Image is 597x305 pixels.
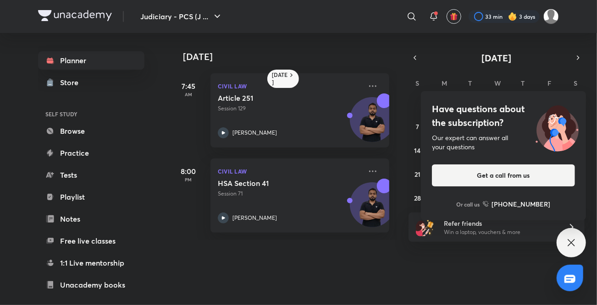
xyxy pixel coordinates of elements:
[450,12,458,21] img: avatar
[38,51,144,70] a: Planner
[415,170,420,179] abbr: September 21, 2025
[483,199,551,209] a: [PHONE_NUMBER]
[38,10,112,23] a: Company Logo
[416,79,420,87] abbr: Sunday
[170,166,207,177] h5: 8:00
[60,77,84,88] div: Store
[170,81,207,92] h5: 7:45
[482,52,512,64] span: [DATE]
[444,218,557,228] h6: Refer friends
[521,79,525,87] abbr: Thursday
[38,254,144,272] a: 1:1 Live mentorship
[232,129,277,137] p: [PERSON_NAME]
[170,92,207,97] p: AM
[442,79,447,87] abbr: Monday
[38,144,144,162] a: Practice
[350,187,394,231] img: Avatar
[350,102,394,146] img: Avatar
[218,190,362,198] p: Session 71
[38,188,144,206] a: Playlist
[38,166,144,184] a: Tests
[38,232,144,250] a: Free live classes
[444,228,557,236] p: Win a laptop, vouchers & more
[492,199,551,209] h6: [PHONE_NUMBER]
[457,200,480,208] p: Or call us
[574,79,577,87] abbr: Saturday
[410,167,425,181] button: September 21, 2025
[410,143,425,158] button: September 14, 2025
[272,71,288,86] h6: [DATE]
[494,79,501,87] abbr: Wednesday
[410,119,425,134] button: September 7, 2025
[432,133,575,152] div: Our expert can answer all your questions
[232,214,277,222] p: [PERSON_NAME]
[170,177,207,182] p: PM
[38,210,144,228] a: Notes
[135,7,228,26] button: Judiciary - PCS (J ...
[218,81,362,92] p: Civil Law
[432,164,575,186] button: Get a call from us
[218,166,362,177] p: Civil Law
[421,51,572,64] button: [DATE]
[218,93,332,103] h5: Article 251
[547,79,551,87] abbr: Friday
[410,191,425,205] button: September 28, 2025
[508,12,517,21] img: streak
[38,276,144,294] a: Unacademy books
[432,102,575,130] h4: Have questions about the subscription?
[38,122,144,140] a: Browse
[218,104,362,113] p: Session 129
[218,179,332,188] h5: HSA Section 41
[447,9,461,24] button: avatar
[469,79,472,87] abbr: Tuesday
[183,51,398,62] h4: [DATE]
[38,73,144,92] a: Store
[414,194,421,202] abbr: September 28, 2025
[543,9,559,24] img: Shivangee Singh
[416,218,434,236] img: referral
[38,106,144,122] h6: SELF STUDY
[38,10,112,21] img: Company Logo
[416,122,419,131] abbr: September 7, 2025
[415,146,421,155] abbr: September 14, 2025
[528,102,586,152] img: ttu_illustration_new.svg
